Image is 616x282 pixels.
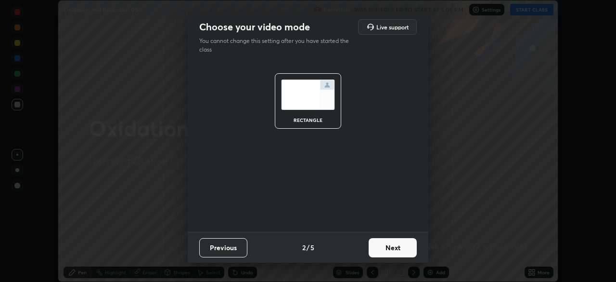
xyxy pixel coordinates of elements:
[376,24,409,30] h5: Live support
[199,238,247,257] button: Previous
[281,80,335,110] img: normalScreenIcon.ae25ed63.svg
[199,37,355,54] p: You cannot change this setting after you have started the class
[310,242,314,253] h4: 5
[289,118,327,122] div: rectangle
[302,242,306,253] h4: 2
[199,21,310,33] h2: Choose your video mode
[307,242,309,253] h4: /
[369,238,417,257] button: Next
